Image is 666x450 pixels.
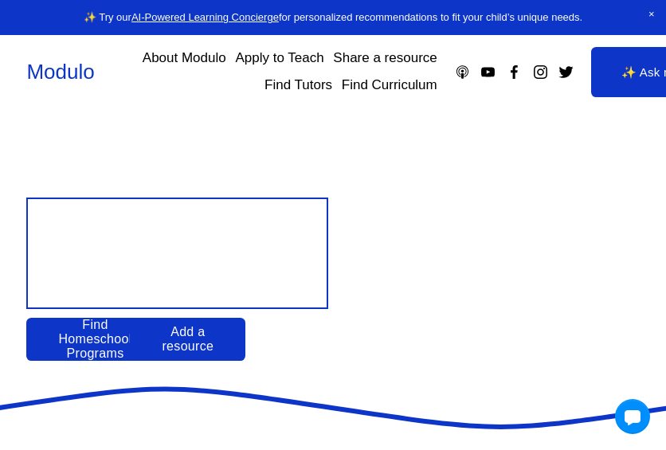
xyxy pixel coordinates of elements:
[26,60,94,84] a: Modulo
[342,72,437,100] a: Find Curriculum
[26,318,163,361] a: Find Homeschool Programs
[235,45,323,72] a: Apply to Teach
[264,72,332,100] a: Find Tutors
[480,64,496,80] a: YouTube
[131,11,279,23] a: AI-Powered Learning Concierge
[454,64,471,80] a: Apple Podcasts
[333,45,437,72] a: Share a resource
[130,318,245,361] a: Add a resource
[143,45,226,72] a: About Modulo
[532,64,549,80] a: Instagram
[506,64,523,80] a: Facebook
[558,64,574,80] a: Twitter
[37,209,312,296] span: Design your child’s Education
